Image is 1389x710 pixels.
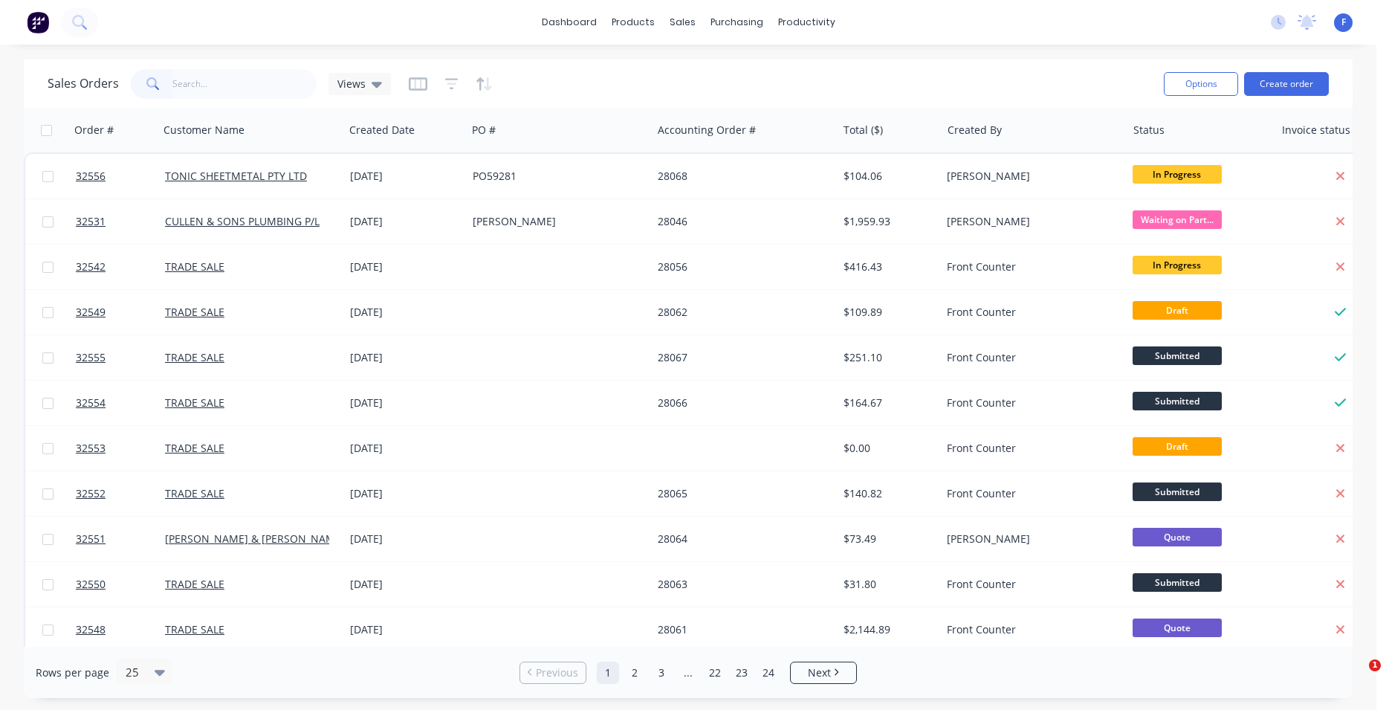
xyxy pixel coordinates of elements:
div: Created By [948,123,1002,138]
div: Invoice status [1282,123,1350,138]
div: [PERSON_NAME] [947,169,1112,184]
span: 32552 [76,486,106,501]
span: 32550 [76,577,106,592]
a: TRADE SALE [165,622,224,636]
div: 28065 [658,486,823,501]
div: 28064 [658,532,823,546]
div: 28068 [658,169,823,184]
span: 32554 [76,396,106,410]
a: [PERSON_NAME] & [PERSON_NAME] PROPRIETARY LIMITED [165,532,459,546]
span: In Progress [1133,165,1222,184]
div: purchasing [703,11,771,33]
span: Views [337,76,366,91]
div: [DATE] [350,169,461,184]
a: Page 24 [757,662,780,684]
div: Front Counter [947,441,1112,456]
div: $109.89 [844,305,930,320]
img: Factory [27,11,49,33]
a: TRADE SALE [165,577,224,591]
span: 32548 [76,622,106,637]
button: Create order [1244,72,1329,96]
span: Rows per page [36,665,109,680]
a: Previous page [520,665,586,680]
div: [DATE] [350,214,461,229]
div: 28061 [658,622,823,637]
div: [DATE] [350,396,461,410]
div: [DATE] [350,259,461,274]
a: 32550 [76,562,165,607]
span: Submitted [1133,573,1222,592]
div: [DATE] [350,622,461,637]
a: CULLEN & SONS PLUMBING P/L [165,214,320,228]
span: 32549 [76,305,106,320]
ul: Pagination [514,662,863,684]
div: 28056 [658,259,823,274]
div: Accounting Order # [658,123,756,138]
div: Total ($) [844,123,883,138]
a: 32551 [76,517,165,561]
div: [DATE] [350,486,461,501]
a: TRADE SALE [165,396,224,410]
div: 28066 [658,396,823,410]
div: 28063 [658,577,823,592]
span: Quote [1133,528,1222,546]
span: Submitted [1133,392,1222,410]
a: Page 23 [731,662,753,684]
h1: Sales Orders [48,77,119,91]
div: 28062 [658,305,823,320]
div: $73.49 [844,532,930,546]
span: 1 [1369,659,1381,671]
div: Front Counter [947,305,1112,320]
div: productivity [771,11,843,33]
div: $1,959.93 [844,214,930,229]
div: [PERSON_NAME] [473,214,638,229]
div: [DATE] [350,441,461,456]
a: Page 2 [624,662,646,684]
span: Quote [1133,619,1222,637]
div: $2,144.89 [844,622,930,637]
div: [DATE] [350,577,461,592]
a: 32549 [76,290,165,335]
div: [PERSON_NAME] [947,214,1112,229]
span: 32556 [76,169,106,184]
a: Page 1 is your current page [597,662,619,684]
div: $104.06 [844,169,930,184]
span: 32531 [76,214,106,229]
a: 32555 [76,335,165,380]
span: In Progress [1133,256,1222,274]
a: TRADE SALE [165,350,224,364]
span: Draft [1133,437,1222,456]
a: 32554 [76,381,165,425]
span: Draft [1133,301,1222,320]
div: Order # [74,123,114,138]
a: TRADE SALE [165,305,224,319]
div: Front Counter [947,486,1112,501]
a: 32553 [76,426,165,471]
a: Next page [791,665,856,680]
a: 32552 [76,471,165,516]
div: Front Counter [947,259,1112,274]
div: PO # [472,123,496,138]
div: sales [662,11,703,33]
div: $251.10 [844,350,930,365]
div: [DATE] [350,305,461,320]
a: 32542 [76,245,165,289]
span: 32555 [76,350,106,365]
a: dashboard [534,11,604,33]
a: 32548 [76,607,165,652]
div: $31.80 [844,577,930,592]
div: products [604,11,662,33]
div: $416.43 [844,259,930,274]
input: Search... [172,69,317,99]
div: Front Counter [947,350,1112,365]
a: TONIC SHEETMETAL PTY LTD [165,169,307,183]
a: Jump forward [677,662,699,684]
span: Waiting on Part... [1133,210,1222,229]
span: 32553 [76,441,106,456]
a: TRADE SALE [165,259,224,274]
a: 32531 [76,199,165,244]
div: Status [1133,123,1165,138]
div: $0.00 [844,441,930,456]
div: Front Counter [947,622,1112,637]
button: Options [1164,72,1238,96]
